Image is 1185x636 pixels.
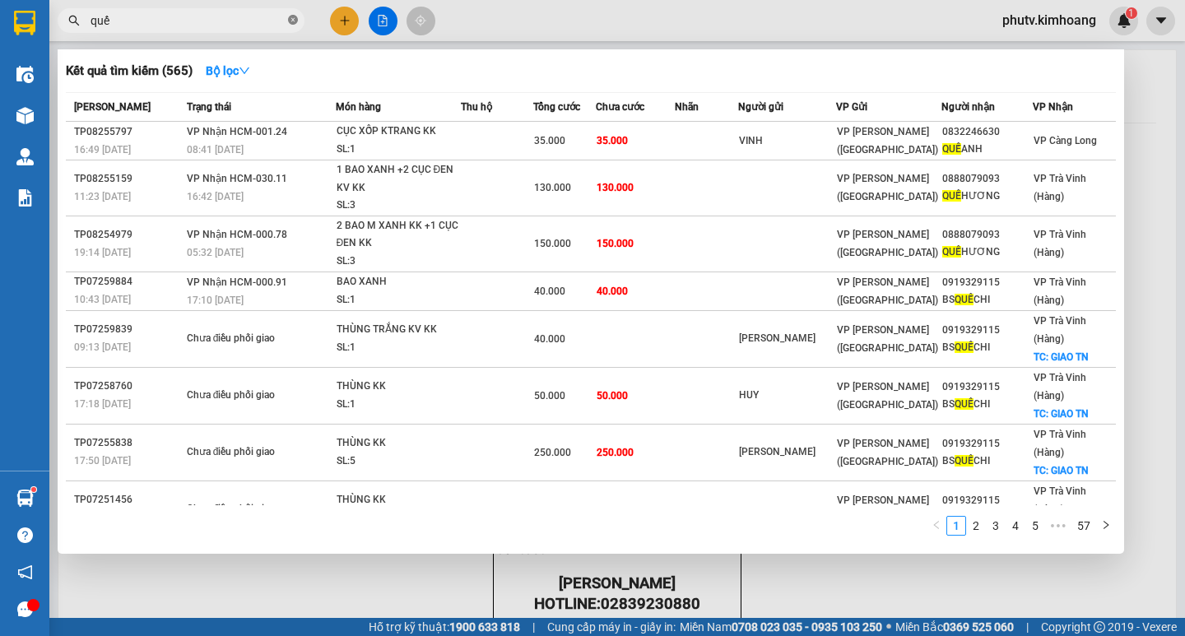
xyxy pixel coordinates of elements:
span: VP [PERSON_NAME] ([GEOGRAPHIC_DATA]) [837,276,938,306]
div: THÙNG KK [337,434,460,453]
div: BS CHI [942,453,1032,470]
span: 10:43 [DATE] [74,294,131,305]
span: search [68,15,80,26]
li: Previous Page [927,516,946,536]
sup: 1 [31,487,36,492]
span: 16:42 [DATE] [187,191,244,202]
span: VP [PERSON_NAME] ([GEOGRAPHIC_DATA]) [837,229,938,258]
div: TP07251456 [74,491,182,508]
strong: Bộ lọc [206,64,250,77]
span: VP [PERSON_NAME] ([GEOGRAPHIC_DATA]) [837,126,938,156]
span: TC: GIAO TN [1034,465,1089,476]
div: THÙNG KK [337,378,460,396]
p: NHẬN: [7,55,240,86]
span: Nhãn [675,101,699,113]
li: 2 [966,516,986,536]
span: 05:32 [DATE] [187,247,244,258]
span: Người nhận [941,101,995,113]
span: VP Nhận HCM-000.91 [187,276,287,288]
span: VP Trà Vinh (Hàng) [1034,173,1086,202]
img: solution-icon [16,189,34,207]
div: CỤC XỐP KTRANG KK [337,123,460,141]
span: Món hàng [336,101,381,113]
li: 57 [1071,516,1096,536]
div: BS CHI [942,339,1032,356]
div: TP08255797 [74,123,182,141]
div: [PERSON_NAME] [739,443,835,461]
div: HƯƠNG [942,188,1032,205]
div: THÙNG TRẮNG KV KK [337,321,460,339]
span: 0932162696 - [7,89,122,104]
span: QUẾ [942,190,961,202]
span: VP Càng Long [1034,135,1097,146]
div: SL: 3 [337,253,460,271]
div: SL: 5 [337,453,460,471]
a: 2 [967,517,985,535]
input: Tìm tên, số ĐT hoặc mã đơn [91,12,285,30]
div: 0888079093 [942,226,1032,244]
div: TP08255159 [74,170,182,188]
span: 17:50 [DATE] [74,455,131,467]
img: warehouse-icon [16,490,34,507]
span: 11:23 [DATE] [74,191,131,202]
span: VP Trà Vinh (Hàng) [1034,372,1086,402]
button: Bộ lọcdown [193,58,263,84]
span: question-circle [17,527,33,543]
img: warehouse-icon [16,148,34,165]
span: 09:13 [DATE] [74,341,131,353]
span: VP [PERSON_NAME] ([GEOGRAPHIC_DATA]) [837,381,938,411]
div: SL: 1 [337,291,460,309]
span: QUẾ [955,455,974,467]
div: Chưa điều phối giao [187,500,310,518]
img: warehouse-icon [16,107,34,124]
span: 40.000 [534,333,565,345]
div: BAO XANH [337,273,460,291]
span: down [239,65,250,77]
span: VP Nhận HCM-000.78 [187,229,287,240]
span: 150.000 [597,238,634,249]
span: close-circle [288,15,298,25]
span: 50.000 [534,390,565,402]
div: 2 BAO M XANH KK +1 CỤC ĐEN KK [337,217,460,253]
div: THÙNG KK [337,491,460,509]
span: VP Nhận HCM-030.11 [187,173,287,184]
span: Người gửi [738,101,783,113]
span: VP [PERSON_NAME] ([GEOGRAPHIC_DATA]) [7,55,165,86]
button: left [927,516,946,536]
button: right [1096,516,1116,536]
div: HUY [739,387,835,404]
span: 17:10 [DATE] [187,295,244,306]
span: VP [PERSON_NAME] ([GEOGRAPHIC_DATA]) [837,438,938,467]
div: TP07255838 [74,434,182,452]
span: 16:49 [DATE] [74,144,131,156]
span: 19:14 [DATE] [74,247,131,258]
div: ANH [942,141,1032,158]
span: VP [PERSON_NAME] (Hàng) - [34,32,205,48]
span: 40.000 [597,286,628,297]
a: 3 [987,517,1005,535]
span: QUẾ [955,398,974,410]
span: 35.000 [534,135,565,146]
span: 130.000 [597,182,634,193]
span: Trạng thái [187,101,231,113]
span: 08:41 [DATE] [187,144,244,156]
li: 3 [986,516,1006,536]
li: Next 5 Pages [1045,516,1071,536]
div: 0919329115 [942,274,1032,291]
div: 0919329115 [942,435,1032,453]
span: 17:18 [DATE] [74,398,131,410]
div: 1 BAO XANH +2 CỤC ĐEN KV KK [337,161,460,197]
div: SL: 1 [337,339,460,357]
span: GIAO: [7,107,39,123]
div: 0832246630 [942,123,1032,141]
div: Chưa điều phối giao [187,330,310,348]
div: BS CHI [942,396,1032,413]
span: 150.000 [534,238,571,249]
a: 57 [1072,517,1095,535]
span: 130.000 [534,182,571,193]
span: QUẾ [942,246,961,258]
span: 250.000 [597,447,634,458]
li: Next Page [1096,516,1116,536]
div: Chưa điều phối giao [187,387,310,405]
span: VP Trà Vinh (Hàng) [1034,276,1086,306]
